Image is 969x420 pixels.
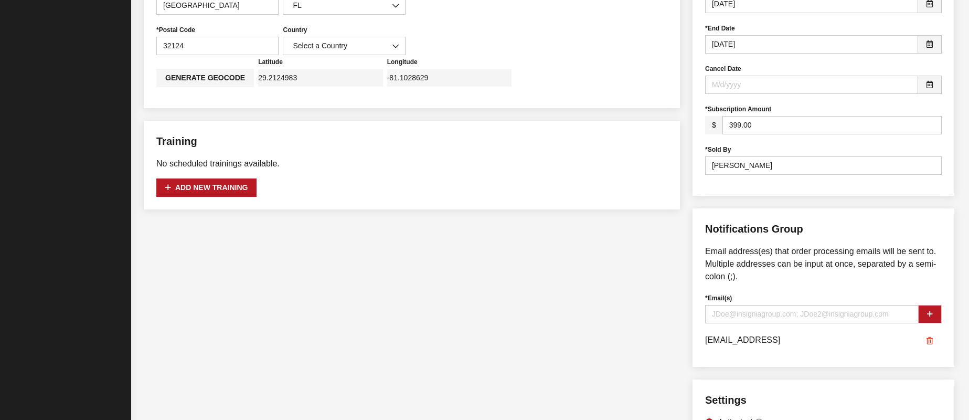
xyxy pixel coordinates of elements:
[918,76,942,94] button: Open date picker
[387,57,418,67] label: Longitude
[705,24,735,33] label: End Date
[705,156,942,175] input: John Doe
[722,116,942,134] input: 99.00
[705,221,942,237] h2: Notifications Group
[156,178,257,197] button: Add new training
[283,37,405,55] span: Select a Country
[705,245,942,283] p: Email address(es) that order processing emails will be sent to. Multiple addresses can be input a...
[165,183,248,192] span: Add new training
[156,25,195,35] label: Postal Code
[705,116,723,134] span: $
[705,293,732,303] label: Email(s)
[156,157,667,170] div: No scheduled trainings available.
[918,305,942,323] button: Add
[705,392,942,408] h2: Settings
[705,35,918,54] input: M/d/yyyy
[918,332,942,350] button: Remove the email
[705,64,741,73] label: Cancel Date
[918,35,942,54] button: Open date picker
[705,104,771,114] label: Subscription Amount
[283,25,307,35] label: Country
[705,76,918,94] input: M/d/yyyy
[156,133,667,149] h2: Training
[258,57,283,67] label: Latitude
[156,37,279,55] input: 29730
[156,69,254,87] button: Generate geocode
[290,40,398,51] span: Select a Country
[705,332,780,346] span: [EMAIL_ADDRESS]
[705,145,731,154] label: Sold By
[705,305,919,323] input: JDoe@insigniagroup.com; JDoe2@insigniagroup.com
